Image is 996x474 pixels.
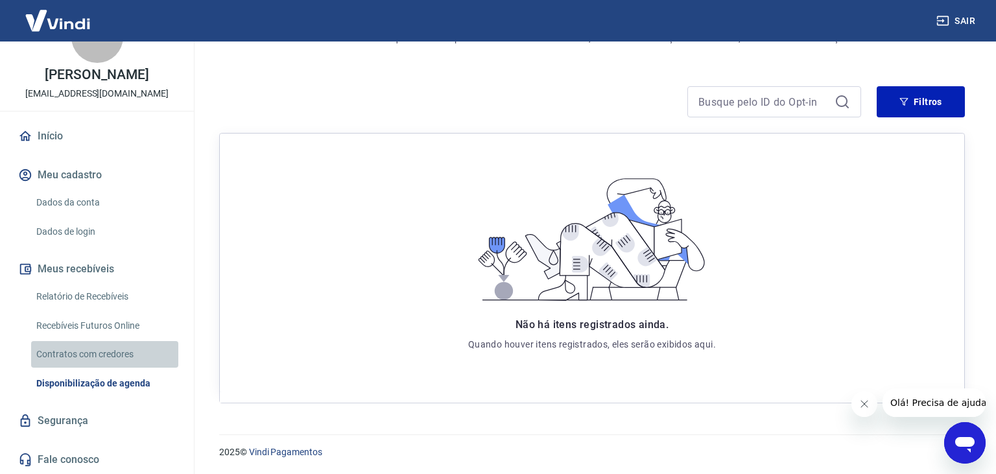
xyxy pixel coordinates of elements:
a: Relatório de Recebíveis [31,283,178,310]
iframe: Fechar mensagem [851,391,877,417]
button: Meu cadastro [16,161,178,189]
a: Dados de login [31,219,178,245]
a: Início [16,122,178,150]
img: Vindi [16,1,100,40]
iframe: Botão para abrir a janela de mensagens [944,422,986,464]
a: Fale conosco [16,445,178,474]
a: Segurança [16,407,178,435]
a: Contratos com credores [31,341,178,368]
iframe: Mensagem da empresa [883,388,986,417]
a: Recebíveis Futuros Online [31,313,178,339]
button: Sair [934,9,980,33]
a: Dados da conta [31,189,178,216]
a: Disponibilização de agenda [31,370,178,397]
button: Meus recebíveis [16,255,178,283]
span: Olá! Precisa de ajuda? [8,9,109,19]
p: 2025 © [219,445,965,459]
p: [EMAIL_ADDRESS][DOMAIN_NAME] [25,87,169,101]
span: Não há itens registrados ainda. [516,318,669,331]
p: [PERSON_NAME] [45,68,148,82]
input: Busque pelo ID do Opt-in [698,92,829,112]
p: Quando houver itens registrados, eles serão exibidos aqui. [468,338,716,351]
button: Filtros [877,86,965,117]
a: Vindi Pagamentos [249,447,322,457]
